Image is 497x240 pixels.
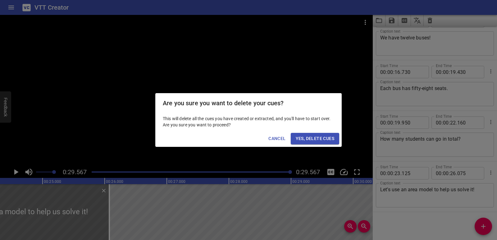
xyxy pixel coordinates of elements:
span: Yes, Delete Cues [296,135,334,143]
button: Cancel [266,133,288,144]
h2: Are you sure you want to delete your cues? [163,98,334,108]
div: This will delete all the cues you have created or extracted, and you'll have to start over. Are y... [155,113,342,130]
button: Yes, Delete Cues [291,133,339,144]
span: Cancel [268,135,285,143]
